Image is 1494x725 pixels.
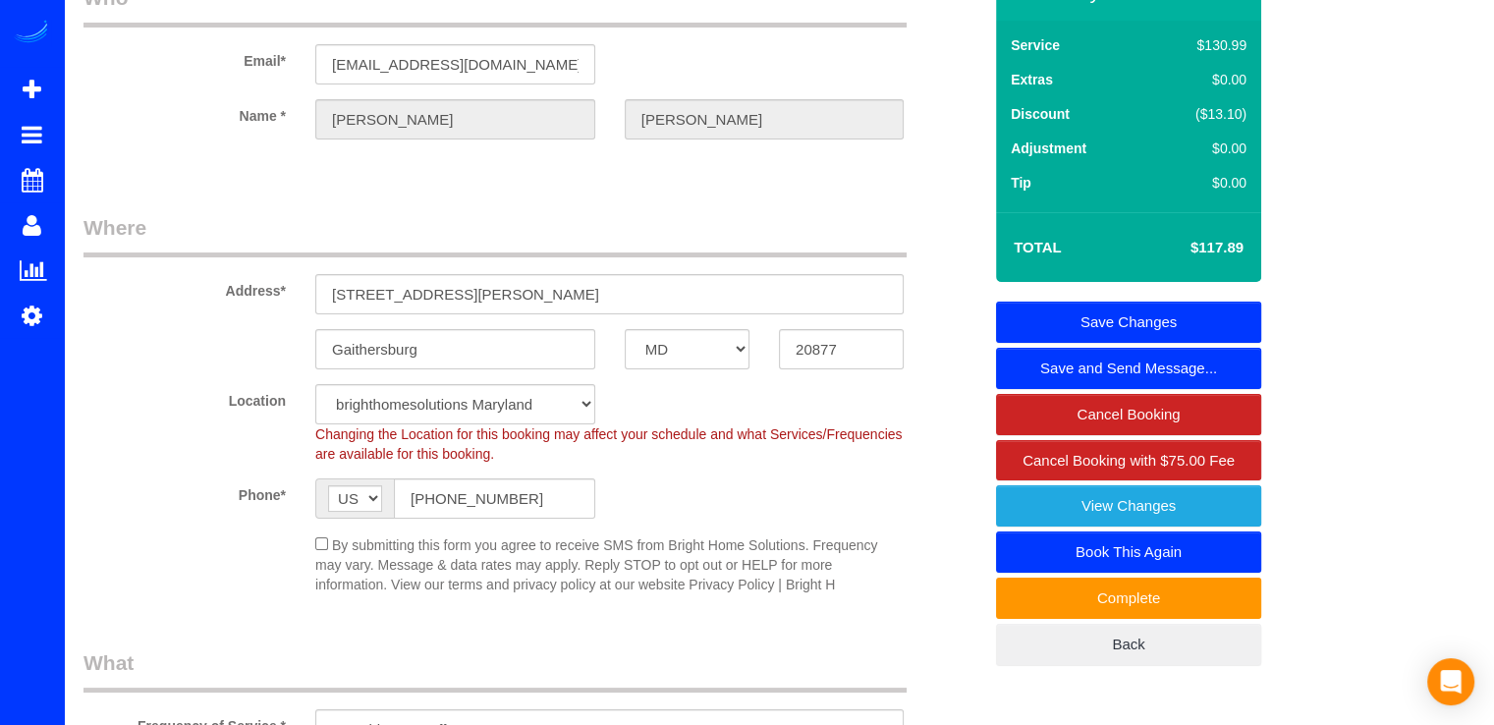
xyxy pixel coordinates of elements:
[1154,173,1246,193] div: $0.00
[69,44,301,71] label: Email*
[1154,104,1246,124] div: ($13.10)
[394,478,595,519] input: Phone*
[1132,240,1244,256] h4: $117.89
[69,274,301,301] label: Address*
[1154,139,1246,158] div: $0.00
[996,302,1261,343] a: Save Changes
[996,624,1261,665] a: Back
[315,329,595,369] input: City*
[996,485,1261,527] a: View Changes
[1011,173,1031,193] label: Tip
[1011,35,1060,55] label: Service
[996,578,1261,619] a: Complete
[1427,658,1474,705] div: Open Intercom Messenger
[996,348,1261,389] a: Save and Send Message...
[12,20,51,47] img: Automaid Logo
[1011,70,1053,89] label: Extras
[1011,139,1086,158] label: Adjustment
[779,329,904,369] input: Zip Code*
[315,426,902,462] span: Changing the Location for this booking may affect your schedule and what Services/Frequencies are...
[996,531,1261,573] a: Book This Again
[1154,35,1246,55] div: $130.99
[315,99,595,139] input: First Name*
[625,99,905,139] input: Last Name*
[1011,104,1070,124] label: Discount
[1014,239,1062,255] strong: Total
[69,384,301,411] label: Location
[83,213,907,257] legend: Where
[315,44,595,84] input: Email*
[996,440,1261,481] a: Cancel Booking with $75.00 Fee
[996,394,1261,435] a: Cancel Booking
[69,478,301,505] label: Phone*
[1023,452,1235,469] span: Cancel Booking with $75.00 Fee
[69,99,301,126] label: Name *
[83,648,907,693] legend: What
[1154,70,1246,89] div: $0.00
[315,537,877,592] span: By submitting this form you agree to receive SMS from Bright Home Solutions. Frequency may vary. ...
